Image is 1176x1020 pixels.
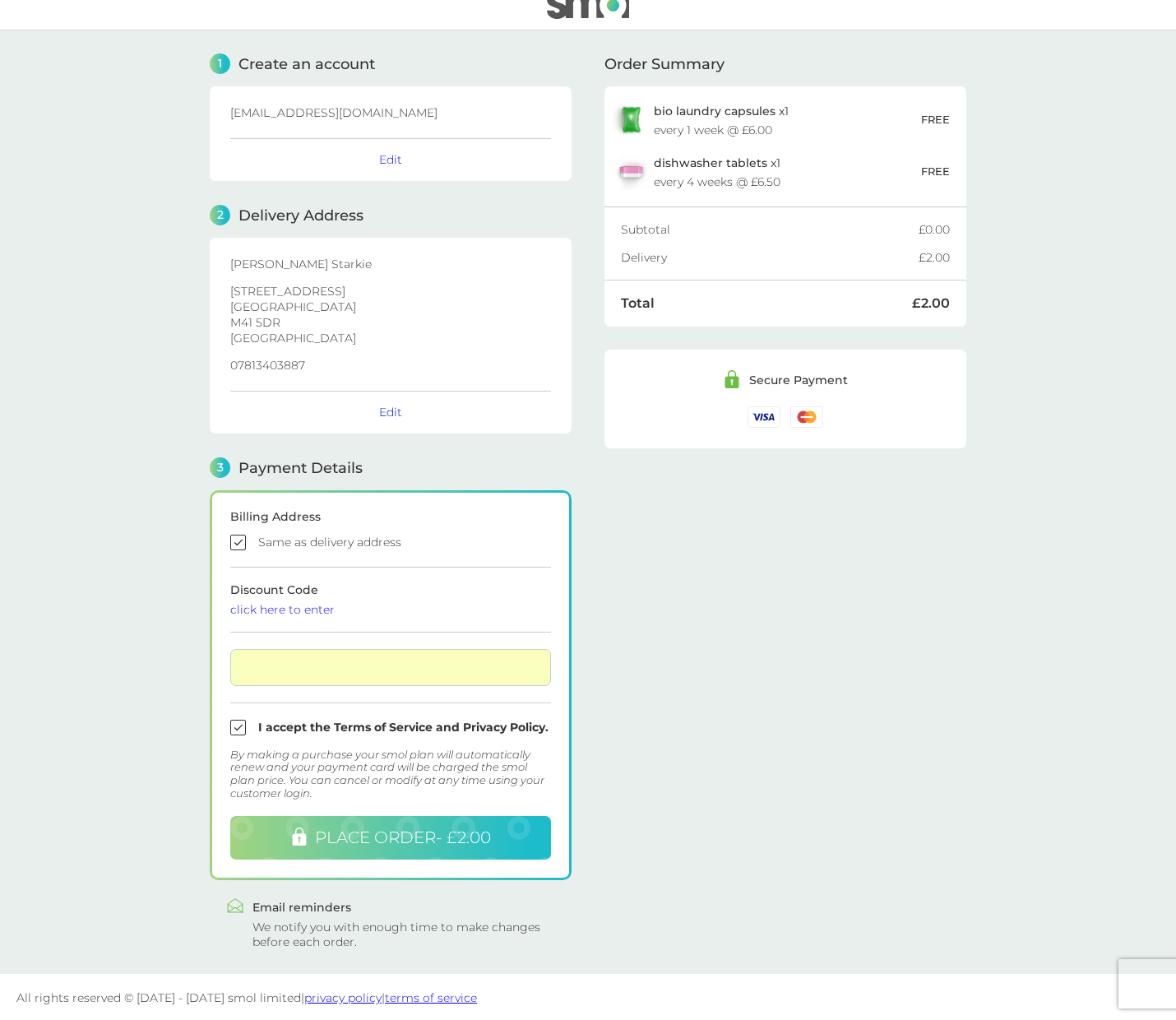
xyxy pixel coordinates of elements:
[379,405,402,420] button: Edit
[230,301,551,313] p: [GEOGRAPHIC_DATA]
[230,105,438,120] span: [EMAIL_ADDRESS][DOMAIN_NAME]
[210,457,230,478] span: 3
[230,816,551,860] button: PLACE ORDER- £2.00
[921,111,950,128] p: FREE
[230,285,551,297] p: [STREET_ADDRESS]
[379,152,402,167] button: Edit
[654,176,780,188] div: every 4 weeks @ £6.50
[385,990,477,1005] a: terms of service
[252,902,555,913] div: Email reminders
[210,205,230,225] span: 2
[654,104,776,118] span: bio laundry capsules
[230,258,551,270] p: [PERSON_NAME] Starkie
[654,155,767,170] span: dishwasher tablets
[912,297,950,310] div: £2.00
[790,406,823,427] img: /assets/icons/cards/mastercard.svg
[238,57,375,72] span: Create an account
[621,224,919,235] div: Subtotal
[919,252,950,263] div: £2.00
[230,511,551,522] div: Billing Address
[621,297,912,310] div: Total
[238,461,363,475] span: Payment Details
[230,749,551,800] div: By making a purchase your smol plan will automatically renew and your payment card will be charge...
[237,661,544,675] iframe: Secure card payment input frame
[252,920,555,949] div: We notify you with enough time to make changes before each order.
[604,57,725,72] span: Order Summary
[315,828,491,847] span: PLACE ORDER - £2.00
[654,124,772,136] div: every 1 week @ £6.00
[749,374,848,386] div: Secure Payment
[921,163,950,180] p: FREE
[230,359,551,371] p: 07813403887
[654,156,780,169] p: x 1
[210,53,230,74] span: 1
[230,604,551,615] div: click here to enter
[230,317,551,328] p: M41 5DR
[304,990,382,1005] a: privacy policy
[238,208,363,223] span: Delivery Address
[748,406,780,427] img: /assets/icons/cards/visa.svg
[621,252,919,263] div: Delivery
[654,104,789,118] p: x 1
[230,582,551,615] span: Discount Code
[230,332,551,344] p: [GEOGRAPHIC_DATA]
[919,224,950,235] div: £0.00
